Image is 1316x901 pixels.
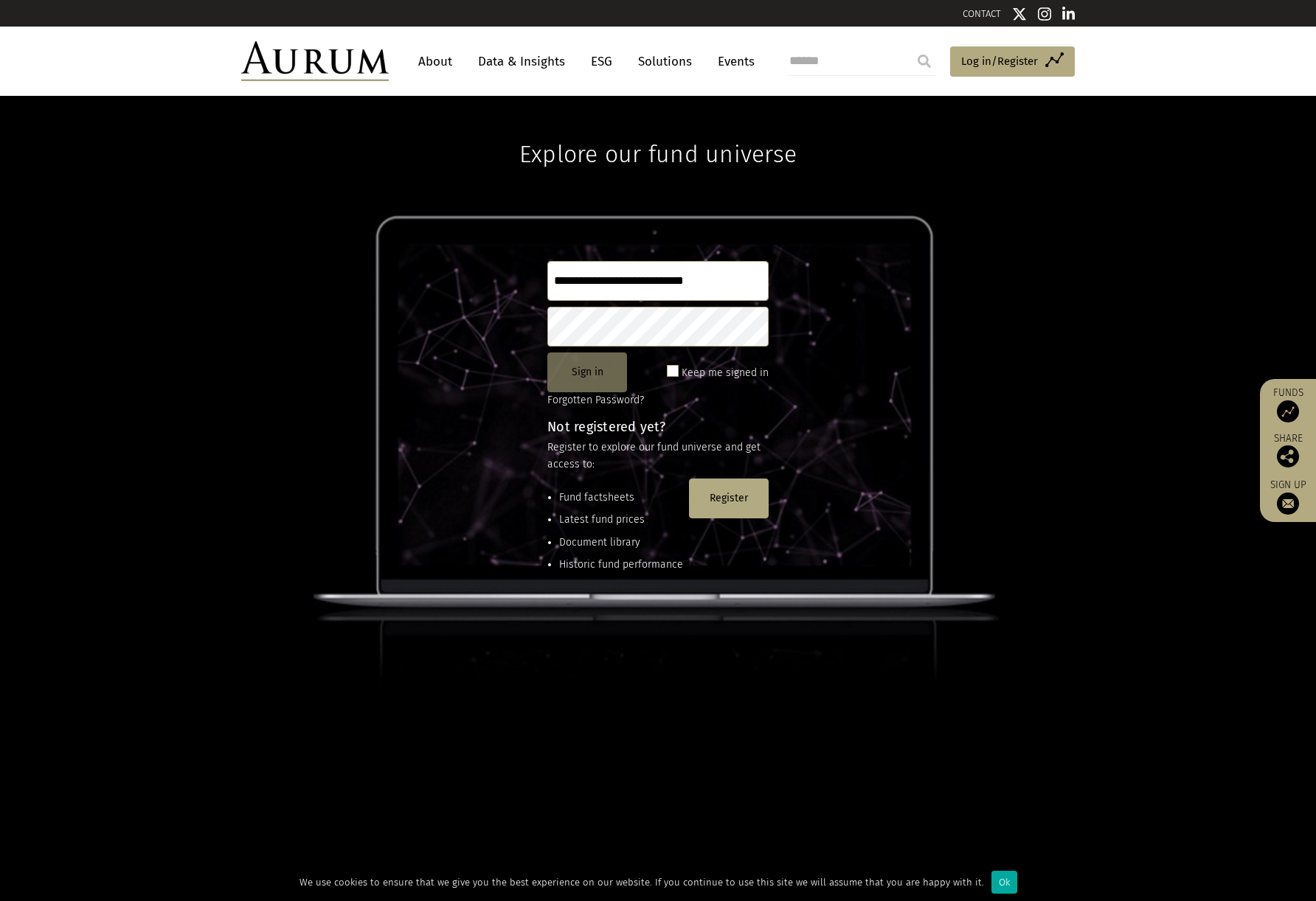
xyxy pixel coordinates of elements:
a: About [411,48,460,75]
a: Funds [1267,386,1309,422]
li: Historic fund performance [559,557,683,573]
img: Share this post [1277,445,1299,467]
img: Access Funds [1277,400,1299,422]
img: Aurum [241,41,389,81]
button: Sign in [547,352,627,392]
input: Submit [910,46,939,76]
p: Register to explore our fund universe and get access to: [547,439,769,473]
div: Ok [991,871,1017,894]
a: Sign up [1267,479,1309,515]
a: ESG [583,48,620,75]
li: Document library [559,535,683,551]
a: Solutions [631,48,699,75]
span: Log in/Register [961,52,1038,70]
a: Events [710,48,755,75]
li: Fund factsheets [559,490,683,506]
h4: Not registered yet? [547,420,769,434]
img: Instagram icon [1038,7,1051,21]
li: Latest fund prices [559,512,683,528]
a: Forgotten Password? [547,394,644,406]
label: Keep me signed in [682,364,769,382]
img: Linkedin icon [1062,7,1076,21]
img: Twitter icon [1012,7,1027,21]
img: Sign up to our newsletter [1277,493,1299,515]
a: CONTACT [963,8,1001,19]
button: Register [689,479,769,518]
h1: Explore our fund universe [519,96,797,168]
a: Log in/Register [950,46,1075,77]
div: Share [1267,434,1309,467]
a: Data & Insights [471,48,572,75]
